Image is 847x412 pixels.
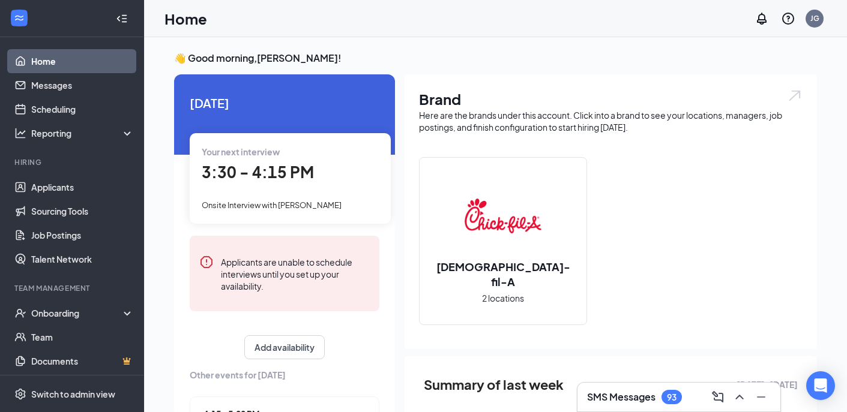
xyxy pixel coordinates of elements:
svg: UserCheck [14,307,26,319]
svg: WorkstreamLogo [13,12,25,24]
h1: Brand [419,89,803,109]
button: ChevronUp [730,387,749,407]
span: 2 locations [482,291,524,305]
svg: Analysis [14,127,26,139]
svg: Collapse [116,13,128,25]
div: Applicants are unable to schedule interviews until you set up your availability. [221,255,370,292]
img: open.6027fd2a22e1237b5b06.svg [787,89,803,103]
svg: ChevronUp [732,390,747,404]
span: Onsite Interview with [PERSON_NAME] [202,200,342,210]
h2: [DEMOGRAPHIC_DATA]-fil-A [420,259,586,289]
a: SurveysCrown [31,373,134,397]
div: Hiring [14,157,131,167]
span: Other events for [DATE] [190,368,379,381]
a: Scheduling [31,97,134,121]
svg: Settings [14,388,26,400]
button: ComposeMessage [708,387,728,407]
img: Chick-fil-A [465,178,541,254]
div: 93 [667,392,677,402]
span: 3:30 - 4:15 PM [202,162,314,182]
span: Your next interview [202,146,280,157]
a: Talent Network [31,247,134,271]
a: Messages [31,73,134,97]
svg: Minimize [754,390,768,404]
div: Open Intercom Messenger [806,371,835,400]
a: Job Postings [31,223,134,247]
div: Onboarding [31,307,124,319]
div: JG [810,13,819,23]
div: Reporting [31,127,134,139]
svg: Error [199,255,214,269]
a: Home [31,49,134,73]
div: Here are the brands under this account. Click into a brand to see your locations, managers, job p... [419,109,803,133]
button: Minimize [752,387,771,407]
button: Add availability [244,335,325,359]
svg: ComposeMessage [711,390,725,404]
span: [DATE] - [DATE] [737,378,798,391]
h3: SMS Messages [587,390,656,404]
div: Switch to admin view [31,388,115,400]
h1: Home [164,8,207,29]
a: DocumentsCrown [31,349,134,373]
a: Sourcing Tools [31,199,134,223]
a: Applicants [31,175,134,199]
svg: Notifications [755,11,769,26]
a: Team [31,325,134,349]
span: Summary of last week [424,374,564,395]
h3: 👋 Good morning, [PERSON_NAME] ! [174,52,817,65]
svg: QuestionInfo [781,11,795,26]
div: Team Management [14,283,131,293]
span: [DATE] [190,94,379,112]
